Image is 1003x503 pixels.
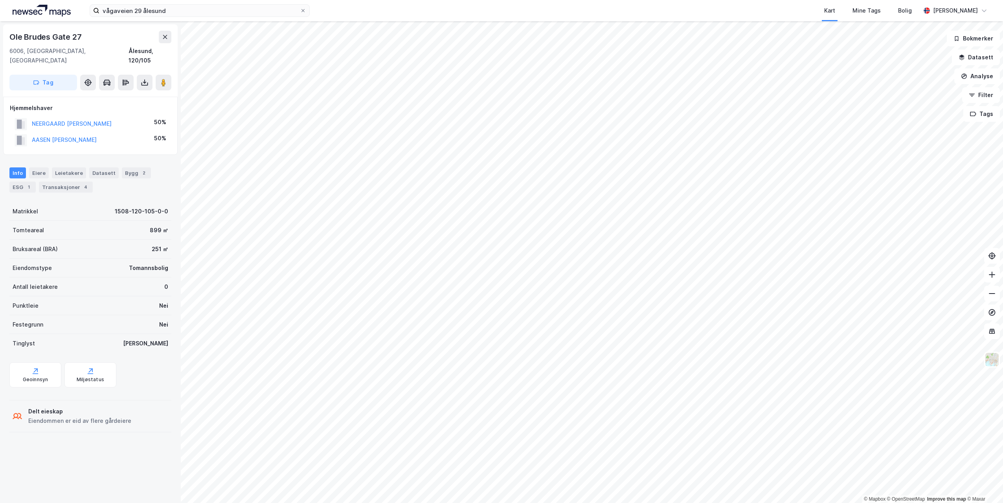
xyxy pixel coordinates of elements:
div: Kart [824,6,835,15]
div: Miljøstatus [77,376,104,383]
div: Info [9,167,26,178]
div: Ole Brudes Gate 27 [9,31,83,43]
button: Tag [9,75,77,90]
div: Bruksareal (BRA) [13,244,58,254]
div: 251 ㎡ [152,244,168,254]
div: 6006, [GEOGRAPHIC_DATA], [GEOGRAPHIC_DATA] [9,46,129,65]
div: Tinglyst [13,339,35,348]
div: 0 [164,282,168,292]
button: Filter [962,87,1000,103]
div: Leietakere [52,167,86,178]
div: 50% [154,117,166,127]
div: [PERSON_NAME] [933,6,978,15]
img: Z [985,352,999,367]
div: Nei [159,320,168,329]
button: Datasett [952,50,1000,65]
div: Antall leietakere [13,282,58,292]
button: Tags [963,106,1000,122]
div: 899 ㎡ [150,226,168,235]
div: Delt eieskap [28,407,131,416]
div: Bolig [898,6,912,15]
a: Improve this map [927,496,966,502]
div: ESG [9,182,36,193]
div: Punktleie [13,301,39,310]
a: Mapbox [864,496,885,502]
div: [PERSON_NAME] [123,339,168,348]
div: Geoinnsyn [23,376,48,383]
div: Transaksjoner [39,182,93,193]
div: Bygg [122,167,151,178]
div: Mine Tags [852,6,881,15]
input: Søk på adresse, matrikkel, gårdeiere, leietakere eller personer [99,5,300,17]
iframe: Chat Widget [964,465,1003,503]
div: Tomannsbolig [129,263,168,273]
img: logo.a4113a55bc3d86da70a041830d287a7e.svg [13,5,71,17]
div: Hjemmelshaver [10,103,171,113]
div: 1 [25,183,33,191]
div: 50% [154,134,166,143]
button: Analyse [954,68,1000,84]
div: Tomteareal [13,226,44,235]
div: Kontrollprogram for chat [964,465,1003,503]
div: 1508-120-105-0-0 [115,207,168,216]
a: OpenStreetMap [887,496,925,502]
div: Matrikkel [13,207,38,216]
div: Eiendomstype [13,263,52,273]
div: Nei [159,301,168,310]
button: Bokmerker [947,31,1000,46]
div: 2 [140,169,148,177]
div: 4 [82,183,90,191]
div: Eiendommen er eid av flere gårdeiere [28,416,131,426]
div: Datasett [89,167,119,178]
div: Ålesund, 120/105 [129,46,171,65]
div: Eiere [29,167,49,178]
div: Festegrunn [13,320,43,329]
